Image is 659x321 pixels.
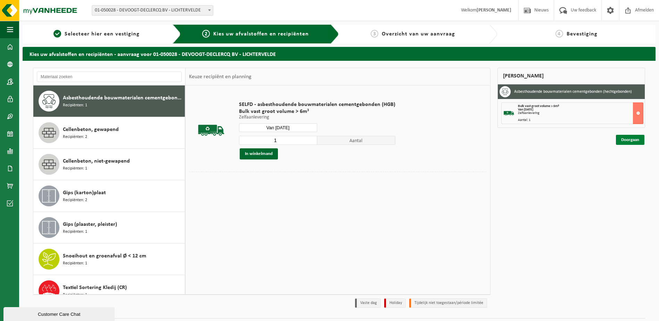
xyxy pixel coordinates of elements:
span: Snoeihout en groenafval Ø < 12 cm [63,252,146,260]
button: Textiel Sortering Kledij (CR) Recipiënten: 1 [33,275,185,307]
span: Recipiënten: 1 [63,102,87,109]
input: Selecteer datum [239,123,317,132]
button: Gips (plaaster, pleister) Recipiënten: 1 [33,212,185,244]
div: [PERSON_NAME] [497,68,645,84]
span: 01-050028 - DEVOOGT-DECLERCQ BV - LICHTERVELDE [92,5,213,16]
button: Gips (karton)plaat Recipiënten: 2 [33,180,185,212]
span: 4 [555,30,563,38]
button: In winkelmand [240,148,278,159]
button: Cellenbeton, gewapend Recipiënten: 2 [33,117,185,149]
span: 3 [371,30,378,38]
span: Cellenbeton, gewapend [63,125,119,134]
span: Cellenbeton, niet-gewapend [63,157,130,165]
a: Doorgaan [616,135,644,145]
strong: [PERSON_NAME] [477,8,511,13]
li: Tijdelijk niet toegestaan/période limitée [409,298,487,308]
span: Selecteer hier een vestiging [65,31,140,37]
span: Asbesthoudende bouwmaterialen cementgebonden (hechtgebonden) [63,94,183,102]
button: Snoeihout en groenafval Ø < 12 cm Recipiënten: 1 [33,244,185,275]
div: Zelfaanlevering [518,112,643,115]
span: Gips (karton)plaat [63,189,106,197]
p: Zelfaanlevering [239,115,395,120]
h3: Asbesthoudende bouwmaterialen cementgebonden (hechtgebonden) [514,86,632,97]
li: Vaste dag [355,298,381,308]
button: Cellenbeton, niet-gewapend Recipiënten: 1 [33,149,185,180]
span: Kies uw afvalstoffen en recipiënten [213,31,309,37]
span: Recipiënten: 1 [63,165,87,172]
span: Overzicht van uw aanvraag [382,31,455,37]
span: Bulk vast groot volume > 6m³ [239,108,395,115]
span: Recipiënten: 2 [63,134,87,140]
h2: Kies uw afvalstoffen en recipiënten - aanvraag voor 01-050028 - DEVOOGT-DECLERCQ BV - LICHTERVELDE [23,47,656,60]
span: 2 [202,30,210,38]
span: SELFD - asbesthoudende bouwmaterialen cementgebonden (HGB) [239,101,395,108]
span: Recipiënten: 1 [63,229,87,235]
span: Gips (plaaster, pleister) [63,220,117,229]
span: Aantal [317,136,395,145]
span: Recipiënten: 1 [63,292,87,298]
a: 1Selecteer hier een vestiging [26,30,167,38]
li: Holiday [384,298,406,308]
input: Materiaal zoeken [37,72,182,82]
div: Aantal: 1 [518,118,643,122]
iframe: chat widget [3,306,116,321]
span: 1 [53,30,61,38]
span: Textiel Sortering Kledij (CR) [63,283,127,292]
button: Asbesthoudende bouwmaterialen cementgebonden (hechtgebonden) Recipiënten: 1 [33,85,185,117]
span: Recipiënten: 1 [63,260,87,267]
span: 01-050028 - DEVOOGT-DECLERCQ BV - LICHTERVELDE [92,6,213,15]
span: Recipiënten: 2 [63,197,87,204]
span: Bulk vast groot volume > 6m³ [518,104,559,108]
span: Bevestiging [567,31,598,37]
div: Keuze recipiënt en planning [186,68,255,85]
strong: Van [DATE] [518,108,533,112]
